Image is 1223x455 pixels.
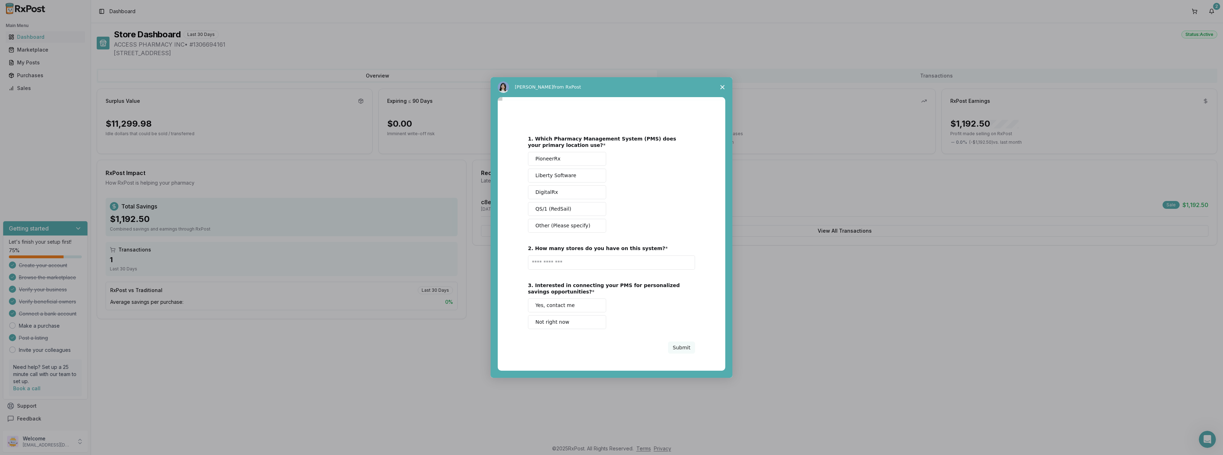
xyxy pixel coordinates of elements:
span: Yes, contact me [535,302,575,309]
span: Liberty Software [535,172,576,179]
button: DigitalRx [528,185,606,199]
b: 1. Which Pharmacy Management System (PMS) does your primary location use? [528,136,676,148]
img: Profile image for Alice [498,81,509,93]
span: PioneerRx [535,155,560,163]
span: Other (Please specify) [535,222,590,229]
span: Close survey [712,77,732,97]
span: from RxPost [553,84,581,90]
button: Yes, contact me [528,298,606,312]
button: Liberty Software [528,169,606,182]
span: DigitalRx [535,189,558,196]
span: QS/1 (RedSail) [535,205,571,213]
button: Not right now [528,315,606,329]
button: Submit [668,342,695,354]
button: PioneerRx [528,152,606,166]
b: 2. How many stores do you have on this system? [528,245,665,251]
button: Other (Please specify) [528,219,606,233]
input: Enter text... [528,255,695,270]
span: Not right now [535,318,569,326]
button: QS/1 (RedSail) [528,202,606,216]
b: 3. Interested in connecting your PMS for personalized savings opportunities? [528,282,680,295]
span: [PERSON_NAME] [515,84,553,90]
